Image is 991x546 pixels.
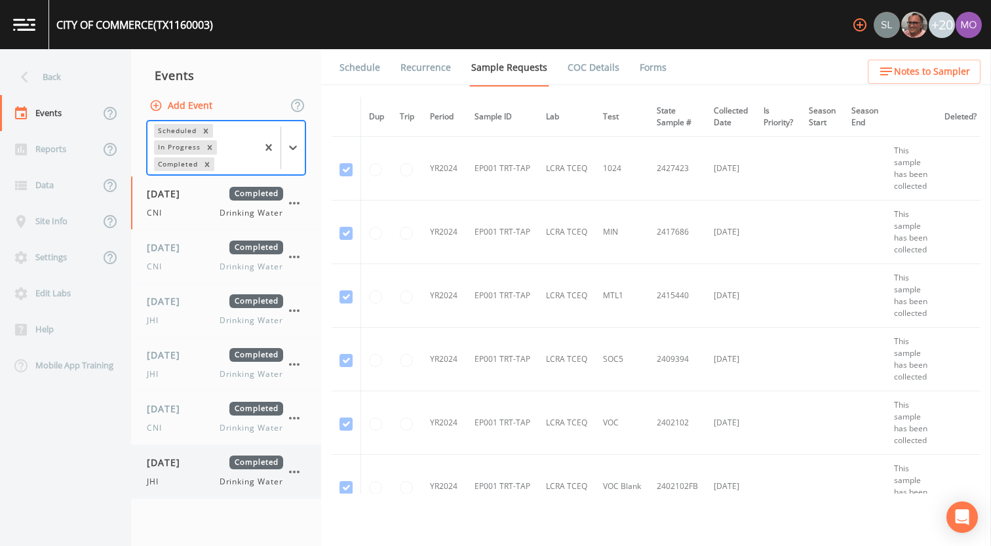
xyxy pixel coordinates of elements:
[706,201,756,264] td: [DATE]
[220,422,283,434] span: Drinking Water
[147,368,166,380] span: JHI
[595,201,649,264] td: MIN
[595,455,649,518] td: VOC Blank
[706,97,756,137] th: Collected Date
[894,64,970,80] span: Notes to Sampler
[467,264,538,328] td: EP001 TRT-TAP
[467,391,538,455] td: EP001 TRT-TAP
[595,328,649,391] td: SOC5
[361,97,393,137] th: Dup
[886,201,937,264] td: This sample has been collected
[229,348,283,362] span: Completed
[154,157,200,171] div: Completed
[422,264,467,328] td: YR2024
[937,97,984,137] th: Deleted?
[706,455,756,518] td: [DATE]
[649,264,706,328] td: 2415440
[220,476,283,488] span: Drinking Water
[147,207,170,219] span: CNI
[147,261,170,273] span: CNI
[956,12,982,38] img: 4e251478aba98ce068fb7eae8f78b90c
[538,391,595,455] td: LCRA TCEQ
[756,97,801,137] th: Is Priority?
[868,60,981,84] button: Notes to Sampler
[538,455,595,518] td: LCRA TCEQ
[886,391,937,455] td: This sample has been collected
[886,264,937,328] td: This sample has been collected
[595,97,649,137] th: Test
[886,328,937,391] td: This sample has been collected
[147,315,166,326] span: JHI
[229,241,283,254] span: Completed
[649,328,706,391] td: 2409394
[154,140,203,154] div: In Progress
[147,476,166,488] span: JHI
[706,328,756,391] td: [DATE]
[886,455,937,518] td: This sample has been collected
[147,422,170,434] span: CNI
[467,455,538,518] td: EP001 TRT-TAP
[467,201,538,264] td: EP001 TRT-TAP
[131,59,321,92] div: Events
[229,402,283,416] span: Completed
[229,187,283,201] span: Completed
[706,264,756,328] td: [DATE]
[566,49,621,86] a: COC Details
[929,12,955,38] div: +20
[131,230,321,284] a: [DATE]CompletedCNIDrinking Water
[467,97,538,137] th: Sample ID
[392,97,422,137] th: Trip
[649,201,706,264] td: 2417686
[220,261,283,273] span: Drinking Water
[873,12,901,38] div: Sloan Rigamonti
[538,137,595,201] td: LCRA TCEQ
[147,94,218,118] button: Add Event
[131,176,321,230] a: [DATE]CompletedCNIDrinking Water
[538,328,595,391] td: LCRA TCEQ
[422,328,467,391] td: YR2024
[595,137,649,201] td: 1024
[338,49,382,86] a: Schedule
[131,391,321,445] a: [DATE]CompletedCNIDrinking Water
[901,12,927,38] img: e2d790fa78825a4bb76dcb6ab311d44c
[538,201,595,264] td: LCRA TCEQ
[538,97,595,137] th: Lab
[203,140,217,154] div: Remove In Progress
[220,207,283,219] span: Drinking Water
[422,137,467,201] td: YR2024
[398,49,453,86] a: Recurrence
[706,391,756,455] td: [DATE]
[638,49,669,86] a: Forms
[422,391,467,455] td: YR2024
[538,264,595,328] td: LCRA TCEQ
[147,241,189,254] span: [DATE]
[154,124,199,138] div: Scheduled
[469,49,549,87] a: Sample Requests
[649,391,706,455] td: 2402102
[946,501,978,533] div: Open Intercom Messenger
[131,338,321,391] a: [DATE]CompletedJHIDrinking Water
[649,137,706,201] td: 2427423
[649,455,706,518] td: 2402102FB
[422,455,467,518] td: YR2024
[229,294,283,308] span: Completed
[874,12,900,38] img: 0d5b2d5fd6ef1337b72e1b2735c28582
[649,97,706,137] th: State Sample #
[595,391,649,455] td: VOC
[801,97,844,137] th: Season Start
[844,97,886,137] th: Season End
[220,315,283,326] span: Drinking Water
[220,368,283,380] span: Drinking Water
[13,18,35,31] img: logo
[131,445,321,499] a: [DATE]CompletedJHIDrinking Water
[131,284,321,338] a: [DATE]CompletedJHIDrinking Water
[147,348,189,362] span: [DATE]
[199,124,213,138] div: Remove Scheduled
[886,137,937,201] td: This sample has been collected
[706,137,756,201] td: [DATE]
[147,187,189,201] span: [DATE]
[467,328,538,391] td: EP001 TRT-TAP
[200,157,214,171] div: Remove Completed
[147,456,189,469] span: [DATE]
[422,201,467,264] td: YR2024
